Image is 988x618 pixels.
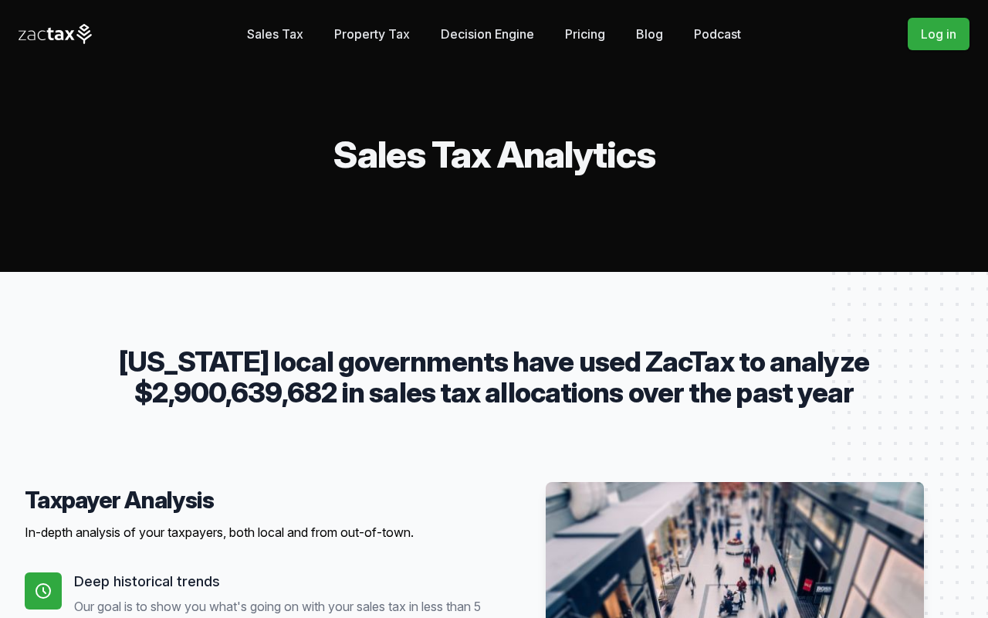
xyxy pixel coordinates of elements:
[908,18,969,50] a: Log in
[441,19,534,49] a: Decision Engine
[565,19,605,49] a: Pricing
[74,346,914,408] p: [US_STATE] local governments have used ZacTax to analyze $2,900,639,682 in sales tax allocations ...
[25,523,482,542] p: In-depth analysis of your taxpayers, both local and from out-of-town.
[247,19,303,49] a: Sales Tax
[74,572,482,591] h5: Deep historical trends
[334,19,410,49] a: Property Tax
[19,136,969,173] h2: Sales Tax Analytics
[636,19,663,49] a: Blog
[694,19,741,49] a: Podcast
[25,486,482,514] h4: Taxpayer Analysis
